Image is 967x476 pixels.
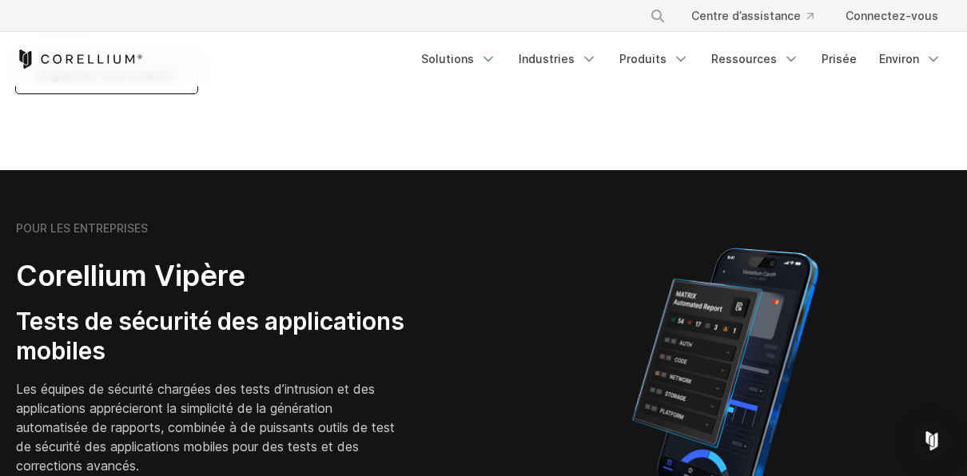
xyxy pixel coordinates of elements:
[812,45,866,73] a: Prisée
[16,221,148,236] h6: POUR LES ENTREPRISES
[519,51,575,67] font: Industries
[16,258,407,294] h2: Corellium Vipère
[691,8,801,24] font: Centre d’assistance
[913,422,951,460] div: Ouvrez Intercom Messenger
[16,379,407,475] p: Les équipes de sécurité chargées des tests d’intrusion et des applications apprécieront la simpli...
[833,2,951,30] a: Connectez-vous
[412,45,951,73] div: Navigation Menu
[619,51,667,67] font: Produits
[711,51,777,67] font: Ressources
[879,51,919,67] font: Environ
[643,2,672,30] button: Rechercher
[421,51,474,67] font: Solutions
[16,50,143,69] a: Maison Corellium
[16,307,407,367] h3: Tests de sécurité des applications mobiles
[631,2,951,30] div: Navigation Menu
